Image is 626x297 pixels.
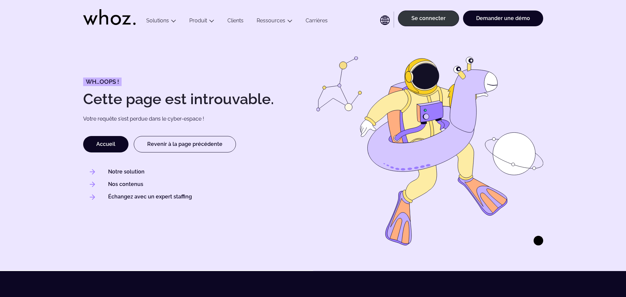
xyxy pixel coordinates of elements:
[183,17,221,26] button: Produit
[83,115,287,123] p: Votre requête s'est perdue dans le cyber-espace !
[83,136,128,152] a: Accueil
[257,17,285,24] a: Ressources
[250,17,299,26] button: Ressources
[108,181,143,188] a: Nos contenus
[86,79,119,85] span: Wh…oops !
[398,11,459,26] a: Se connecter
[221,17,250,26] a: Clients
[108,168,145,175] a: Notre solution
[108,193,192,200] a: Échangez avec un expert staffing
[299,17,334,26] a: Carrières
[140,17,183,26] button: Solutions
[463,11,543,26] a: Demander une démo
[134,136,236,152] a: Revenir à la page précédente
[83,92,310,106] h1: Cette page est introuvable.
[189,17,207,24] a: Produit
